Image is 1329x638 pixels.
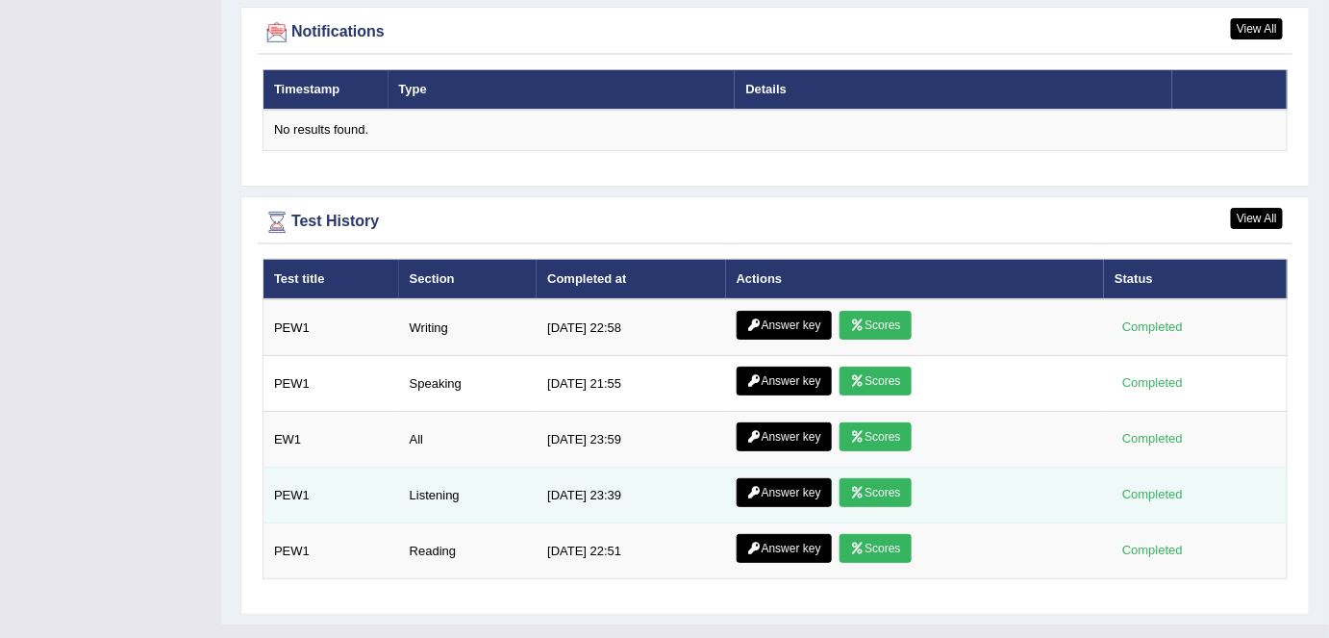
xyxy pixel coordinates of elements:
[726,259,1105,299] th: Actions
[399,523,538,579] td: Reading
[1231,18,1283,39] a: View All
[737,422,832,451] a: Answer key
[263,18,1288,47] div: Notifications
[840,422,911,451] a: Scores
[737,367,832,396] a: Answer key
[263,412,399,468] td: EW1
[840,534,911,563] a: Scores
[263,468,399,523] td: PEW1
[1115,373,1190,394] div: Completed
[399,259,538,299] th: Section
[537,468,725,523] td: [DATE] 23:39
[840,311,911,340] a: Scores
[263,259,399,299] th: Test title
[399,468,538,523] td: Listening
[737,478,832,507] a: Answer key
[263,299,399,356] td: PEW1
[263,69,389,110] th: Timestamp
[1104,259,1287,299] th: Status
[537,523,725,579] td: [DATE] 22:51
[537,412,725,468] td: [DATE] 23:59
[399,356,538,412] td: Speaking
[735,69,1171,110] th: Details
[1231,208,1283,229] a: View All
[737,534,832,563] a: Answer key
[1115,429,1190,449] div: Completed
[1115,541,1190,561] div: Completed
[1115,485,1190,505] div: Completed
[263,356,399,412] td: PEW1
[389,69,736,110] th: Type
[399,412,538,468] td: All
[1115,318,1190,338] div: Completed
[263,523,399,579] td: PEW1
[263,208,1288,237] div: Test History
[737,311,832,340] a: Answer key
[399,299,538,356] td: Writing
[840,478,911,507] a: Scores
[537,259,725,299] th: Completed at
[537,299,725,356] td: [DATE] 22:58
[537,356,725,412] td: [DATE] 21:55
[274,121,1276,140] div: No results found.
[840,367,911,396] a: Scores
